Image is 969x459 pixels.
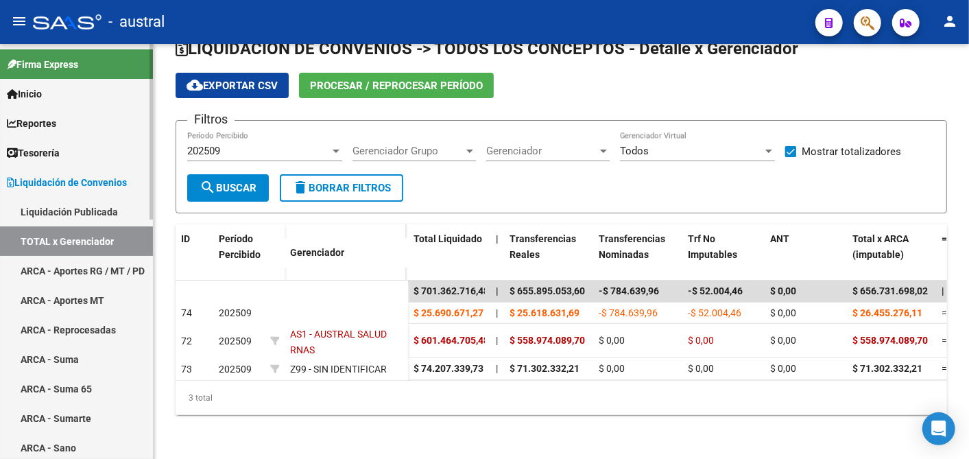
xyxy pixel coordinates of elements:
span: 202509 [219,336,252,346]
span: -$ 784.639,96 [599,307,658,318]
span: $ 601.464.705,48 [414,335,489,346]
span: Z99 - SIN IDENTIFICAR [290,364,387,375]
datatable-header-cell: Transferencias Reales [504,224,593,285]
button: Buscar [187,174,269,202]
span: $ 655.895.053,60 [510,285,585,296]
span: LIQUIDACION DE CONVENIOS -> TODOS LOS CONCEPTOS - Detalle x Gerenciador [176,39,798,58]
span: 202509 [187,145,220,157]
span: | [496,285,499,296]
mat-icon: delete [292,179,309,196]
span: = [942,307,947,318]
span: | [496,233,499,244]
mat-icon: menu [11,13,27,30]
datatable-header-cell: Total x ARCA (imputable) [847,224,936,285]
button: Exportar CSV [176,73,289,98]
datatable-header-cell: Transferencias Nominadas [593,224,682,285]
span: Total x ARCA (imputable) [852,233,909,260]
span: Reportes [7,116,56,131]
span: Trf No Imputables [688,233,737,260]
span: - austral [108,7,165,37]
span: Buscar [200,182,256,194]
datatable-header-cell: | [490,224,504,285]
span: Total Liquidado [414,233,482,244]
span: $ 25.690.671,27 [414,307,483,318]
button: Procesar / Reprocesar período [299,73,494,98]
mat-icon: search [200,179,216,196]
span: $ 701.362.716,48 [414,285,489,296]
span: = [942,233,947,244]
datatable-header-cell: ANT [765,224,847,285]
span: 74 [181,307,192,318]
datatable-header-cell: Período Percibido [213,224,265,282]
span: Gerenciador [486,145,597,157]
button: Borrar Filtros [280,174,403,202]
span: $ 558.974.089,70 [510,335,585,346]
span: $ 0,00 [770,363,796,374]
span: $ 74.207.339,73 [414,363,483,374]
div: Open Intercom Messenger [922,412,955,445]
datatable-header-cell: = [936,224,953,285]
span: = [942,363,947,374]
span: $ 0,00 [770,307,796,318]
span: $ 71.302.332,21 [852,363,922,374]
span: | [496,335,498,346]
datatable-header-cell: Gerenciador [285,238,408,268]
span: ANT [770,233,789,244]
span: 73 [181,364,192,375]
span: $ 656.731.698,02 [852,285,928,296]
span: Transferencias Reales [510,233,576,260]
span: $ 25.618.631,69 [510,307,579,318]
span: -$ 52.004,46 [688,307,741,318]
span: Transferencias Nominadas [599,233,665,260]
span: Exportar CSV [187,80,278,92]
span: $ 0,00 [770,285,796,296]
span: | [496,363,498,374]
span: Borrar Filtros [292,182,391,194]
span: Tesorería [7,145,60,161]
span: | [942,285,944,296]
span: Procesar / Reprocesar período [310,80,483,92]
span: $ 71.302.332,21 [510,363,579,374]
mat-icon: cloud_download [187,77,203,93]
span: -$ 784.639,96 [599,285,659,296]
h3: Filtros [187,110,235,129]
span: $ 0,00 [770,335,796,346]
span: $ 558.974.089,70 [852,335,928,346]
span: $ 26.455.276,11 [852,307,922,318]
span: = [942,335,947,346]
span: $ 0,00 [688,335,714,346]
span: ID [181,233,190,244]
span: Firma Express [7,57,78,72]
span: $ 0,00 [599,335,625,346]
span: 202509 [219,364,252,375]
span: $ 0,00 [688,363,714,374]
span: Liquidación de Convenios [7,175,127,190]
span: Período Percibido [219,233,261,260]
mat-icon: person [942,13,958,30]
span: Gerenciador [290,247,344,258]
span: $ 0,00 [599,363,625,374]
span: | [496,307,498,318]
span: Todos [620,145,649,157]
span: Mostrar totalizadores [802,143,901,160]
span: 202509 [219,307,252,318]
span: Inicio [7,86,42,102]
span: Gerenciador Grupo [352,145,464,157]
datatable-header-cell: Total Liquidado [408,224,490,285]
span: AS1 - AUSTRAL SALUD RNAS [290,329,387,355]
span: 72 [181,336,192,346]
div: 3 total [176,381,947,415]
datatable-header-cell: ID [176,224,213,282]
span: -$ 52.004,46 [688,285,743,296]
datatable-header-cell: Trf No Imputables [682,224,765,285]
